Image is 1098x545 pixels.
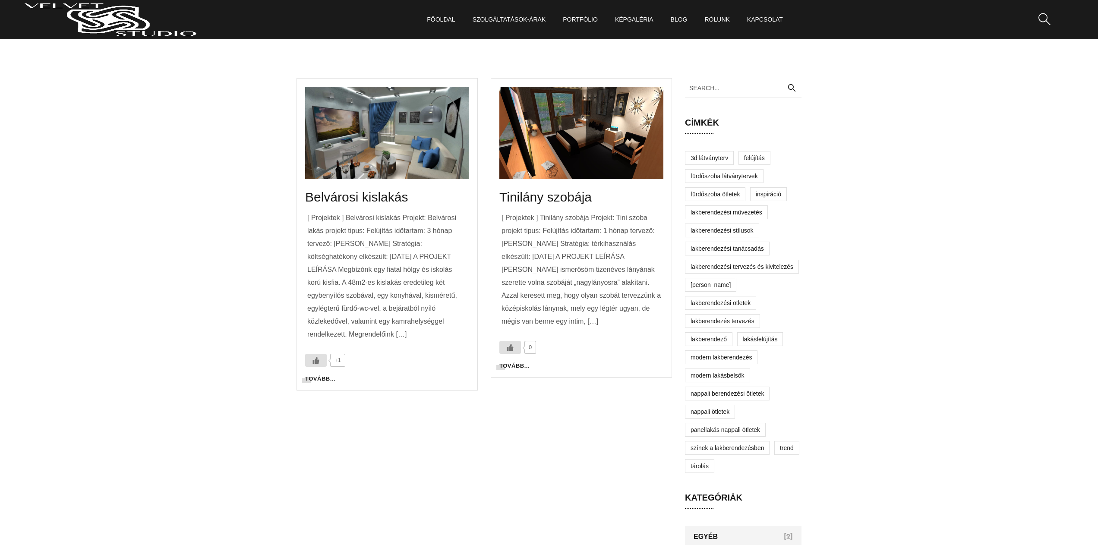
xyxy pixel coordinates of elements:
[685,169,764,183] a: fürdőszoba látványtervek (2 elem)
[685,459,714,473] a: tárolás (1 elem)
[685,491,801,509] h6: Kategóriák
[499,87,663,179] img: VelvetStudio Tinilány szobája Nóra szobája nézet tinilány szobája,nappali ötletek,lakberendezé...
[750,187,787,201] a: Inspiráció (3 elem)
[305,87,469,179] img: VelvetStudio Belvárosi kislakás Moncsi lakása háló a konyhában nappali kék függönnyel belv...
[685,187,745,201] a: fürdőszoba ötletek (2 elem)
[499,190,592,204] a: Tinilány szobája
[685,278,736,292] a: lakberendezési tippek (10 elem)
[685,296,756,310] a: lakberendezési ötletek (9 elem)
[307,211,467,341] p: [ Projektek ] Belvárosi kislakás Projekt: Belvárosi lakás projekt tipus: Felújítás időtartam: 3 h...
[685,405,735,419] a: nappali ötletek (6 elem)
[330,354,345,367] span: +1
[305,375,335,382] a: TOVÁBB...
[738,151,770,165] a: Felújítás (1 elem)
[685,224,759,237] a: lakberendezési stílusok (5 elem)
[685,205,768,219] a: lakberendezési művezetés (1 elem)
[685,350,757,364] a: modern lakberendezés (9 elem)
[499,341,521,354] button: Tetszik gomb
[685,369,750,382] a: modern lakásbelsők (2 elem)
[685,242,770,255] a: lakberendezési tanácsadás (1 elem)
[685,387,770,400] a: nappali berendezési ötletek (1 elem)
[685,117,801,134] h6: Címkék
[774,441,799,455] a: Trend (3 elem)
[685,441,770,455] a: színek a lakberendezésben (1 elem)
[499,362,530,369] a: TOVÁBB...
[502,211,661,328] p: [ Projektek ] Tinilány szobája Projekt: Tini szoba projekt tipus: Felújítás időtartam: 1 hónap te...
[685,314,760,328] a: lakberendezés tervezés (2 elem)
[685,332,732,346] a: lakberendező (6 elem)
[685,151,734,165] a: 3D látványterv (1 elem)
[305,354,327,367] button: Tetszik gomb
[305,190,408,204] a: Belvárosi kislakás
[524,341,536,354] span: 0
[685,260,799,274] a: lakberendezési tervezés és kivitelezés (1 elem)
[784,533,793,540] span: [2]
[685,423,766,437] a: panellakás nappali ötletek (1 elem)
[737,332,783,346] a: lakásfelújítás (1 elem)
